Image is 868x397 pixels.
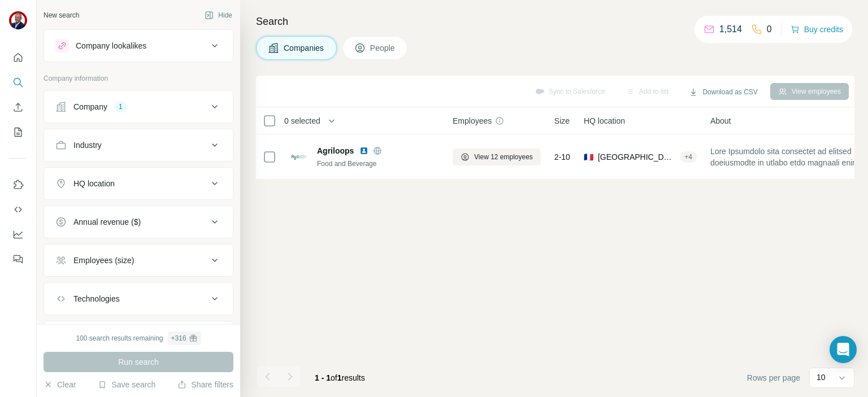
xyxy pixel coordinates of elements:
[370,42,396,54] span: People
[9,174,27,195] button: Use Surfe on LinkedIn
[9,122,27,142] button: My lists
[44,285,233,312] button: Technologies
[9,249,27,269] button: Feedback
[197,7,240,24] button: Hide
[9,11,27,29] img: Avatar
[584,151,593,163] span: 🇫🇷
[177,379,233,390] button: Share filters
[73,255,134,266] div: Employees (size)
[474,152,533,162] span: View 12 employees
[76,40,146,51] div: Company lookalikes
[44,379,76,390] button: Clear
[453,115,492,126] span: Employees
[598,151,675,163] span: [GEOGRAPHIC_DATA], [GEOGRAPHIC_DATA], [GEOGRAPHIC_DATA]
[359,146,368,155] img: LinkedIn logo
[554,115,570,126] span: Size
[9,97,27,117] button: Enrich CSV
[554,151,570,163] span: 2-10
[830,336,857,363] div: Open Intercom Messenger
[584,115,625,126] span: HQ location
[76,331,201,345] div: 100 search results remaining
[44,10,79,20] div: New search
[73,178,115,189] div: HQ location
[817,372,826,383] p: 10
[681,84,765,101] button: Download as CSV
[9,224,27,245] button: Dashboard
[9,199,27,220] button: Use Surfe API
[73,293,120,304] div: Technologies
[44,170,233,197] button: HQ location
[73,139,102,151] div: Industry
[315,373,365,382] span: results
[44,324,233,351] button: Keywords
[9,47,27,68] button: Quick start
[680,152,697,162] div: + 4
[73,101,107,112] div: Company
[256,14,854,29] h4: Search
[44,247,233,274] button: Employees (size)
[171,333,186,343] div: + 316
[98,379,155,390] button: Save search
[331,373,337,382] span: of
[337,373,342,382] span: 1
[710,115,731,126] span: About
[453,149,541,165] button: View 12 employees
[114,102,127,112] div: 1
[767,23,772,36] p: 0
[44,208,233,235] button: Annual revenue ($)
[315,373,331,382] span: 1 - 1
[44,132,233,159] button: Industry
[9,72,27,93] button: Search
[719,23,742,36] p: 1,514
[791,21,843,37] button: Buy credits
[317,159,439,169] div: Food and Beverage
[73,216,141,228] div: Annual revenue ($)
[317,145,354,156] span: Agriloops
[44,32,233,59] button: Company lookalikes
[747,372,800,383] span: Rows per page
[284,42,325,54] span: Companies
[44,93,233,120] button: Company1
[284,115,320,126] span: 0 selected
[44,73,233,84] p: Company information
[290,148,308,166] img: Logo of Agriloops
